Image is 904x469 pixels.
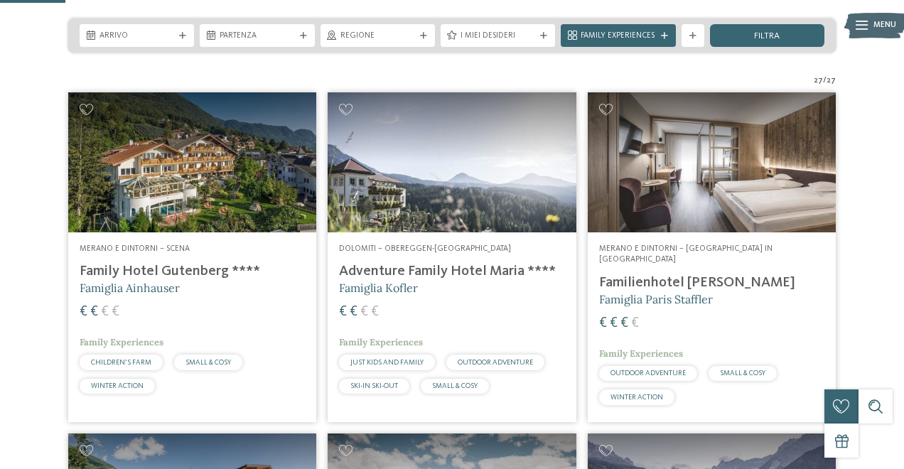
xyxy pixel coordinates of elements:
span: Regione [340,31,415,42]
span: 27 [827,75,836,87]
h4: Familienhotel [PERSON_NAME] [599,274,824,291]
img: Adventure Family Hotel Maria **** [328,92,576,232]
span: Merano e dintorni – Scena [80,244,190,253]
span: Family Experiences [80,336,163,348]
span: Family Experiences [599,347,683,360]
span: 27 [814,75,823,87]
span: OUTDOOR ADVENTURE [458,359,533,366]
span: / [823,75,827,87]
span: € [350,305,357,319]
span: Arrivo [99,31,174,42]
a: Cercate un hotel per famiglie? Qui troverete solo i migliori! Merano e dintorni – Scena Family Ho... [68,92,316,422]
span: Partenza [220,31,294,42]
span: Dolomiti – Obereggen-[GEOGRAPHIC_DATA] [339,244,511,253]
span: € [631,316,639,330]
a: Cercate un hotel per famiglie? Qui troverete solo i migliori! Dolomiti – Obereggen-[GEOGRAPHIC_DA... [328,92,576,422]
img: Family Hotel Gutenberg **** [68,92,316,232]
span: SMALL & COSY [185,359,231,366]
a: Cercate un hotel per famiglie? Qui troverete solo i migliori! Merano e dintorni – [GEOGRAPHIC_DAT... [588,92,836,422]
span: € [90,305,98,319]
span: € [101,305,109,319]
span: Family Experiences [581,31,655,42]
span: Famiglia Paris Staffler [599,292,713,306]
span: € [371,305,379,319]
span: WINTER ACTION [91,382,144,389]
h4: Adventure Family Hotel Maria **** [339,263,564,280]
span: WINTER ACTION [610,394,663,401]
span: € [80,305,87,319]
span: Famiglia Ainhauser [80,281,180,295]
span: SKI-IN SKI-OUT [350,382,398,389]
span: € [610,316,618,330]
span: € [599,316,607,330]
span: € [112,305,119,319]
img: Cercate un hotel per famiglie? Qui troverete solo i migliori! [588,92,836,232]
span: € [360,305,368,319]
span: SMALL & COSY [720,370,765,377]
span: SMALL & COSY [432,382,478,389]
span: OUTDOOR ADVENTURE [610,370,686,377]
span: Famiglia Kofler [339,281,418,295]
span: filtra [754,32,780,41]
span: CHILDREN’S FARM [91,359,151,366]
span: JUST KIDS AND FAMILY [350,359,424,366]
span: € [620,316,628,330]
span: Merano e dintorni – [GEOGRAPHIC_DATA] in [GEOGRAPHIC_DATA] [599,244,773,264]
span: Family Experiences [339,336,423,348]
span: € [339,305,347,319]
span: I miei desideri [461,31,535,42]
h4: Family Hotel Gutenberg **** [80,263,305,280]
